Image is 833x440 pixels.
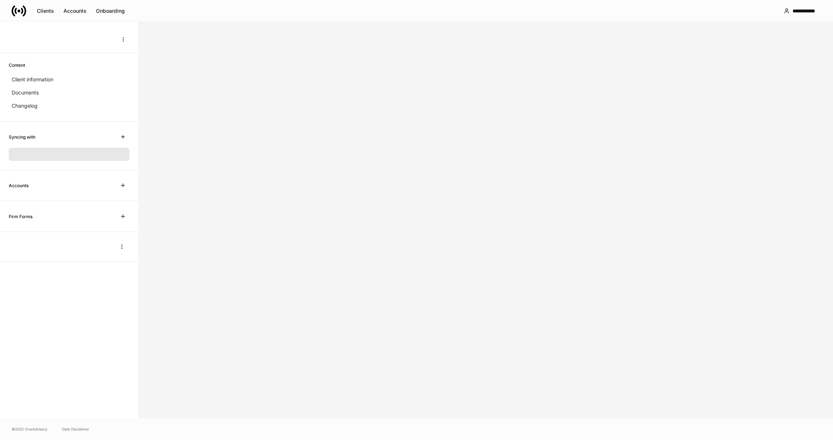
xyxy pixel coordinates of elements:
h6: Accounts [9,182,28,189]
p: Client information [12,76,53,83]
div: Onboarding [96,8,125,13]
h6: Firm Forms [9,213,32,220]
a: Client information [9,73,130,86]
div: Accounts [63,8,86,13]
span: © 2025 OneAdvisory [12,426,47,432]
a: Changelog [9,99,130,112]
a: Data Disclaimer [62,426,89,432]
button: Clients [32,5,59,17]
div: Clients [37,8,54,13]
a: Documents [9,86,130,99]
p: Changelog [12,102,38,109]
button: Onboarding [91,5,130,17]
button: Accounts [59,5,91,17]
h6: Syncing with [9,134,35,140]
p: Documents [12,89,39,96]
h6: Content [9,62,25,69]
